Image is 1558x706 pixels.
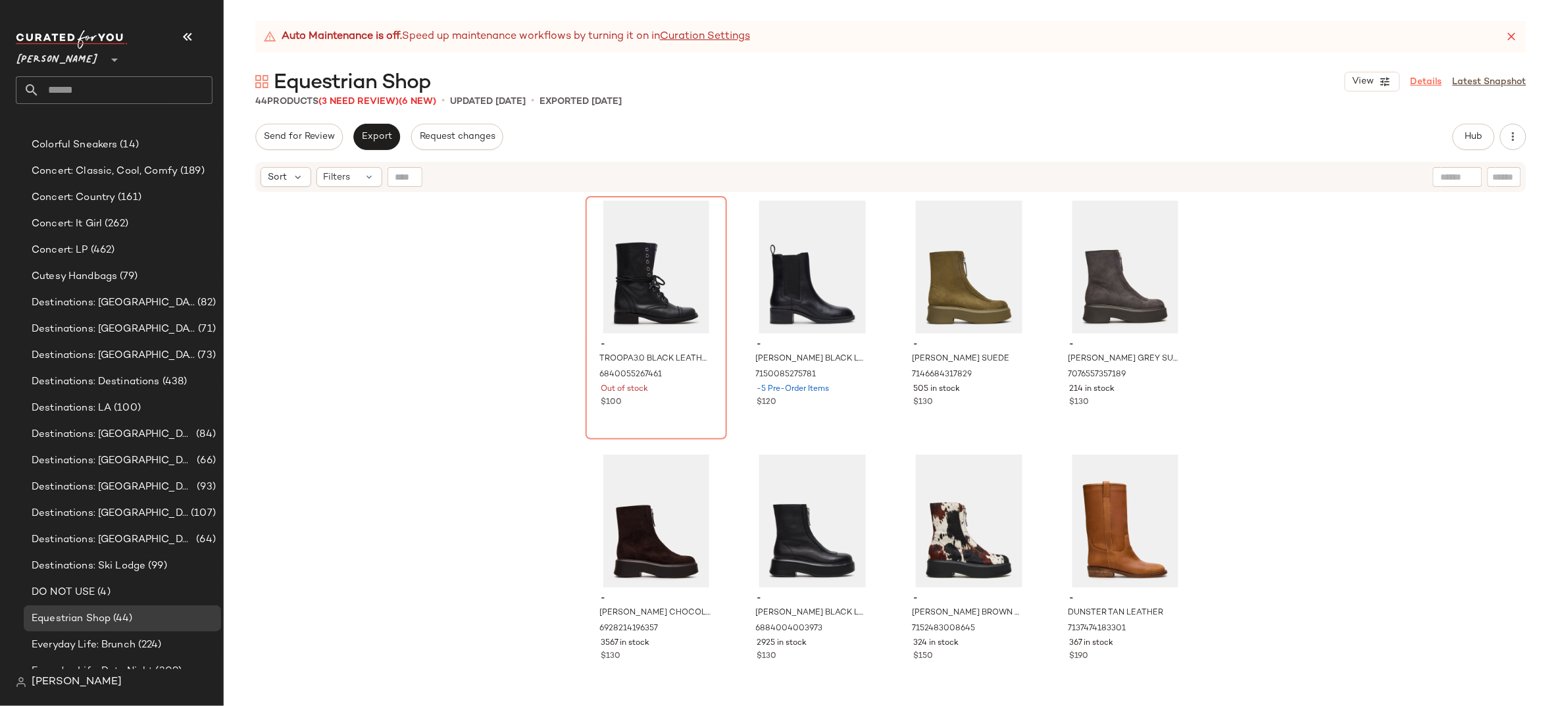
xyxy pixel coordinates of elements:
[757,397,777,409] span: $120
[32,190,115,205] span: Concert: Country
[1068,623,1126,635] span: 7137474183301
[32,322,195,337] span: Destinations: [GEOGRAPHIC_DATA]
[590,201,722,334] img: STEVEMADDEN_SHOES_TROOPA-3.0_BLACK-LEATHER_01.jpg
[95,585,110,600] span: (4)
[912,369,972,381] span: 7146684317829
[32,427,193,442] span: Destinations: [GEOGRAPHIC_DATA]
[324,170,351,184] span: Filters
[16,30,128,49] img: cfy_white_logo.C9jOOHJF.svg
[268,170,287,184] span: Sort
[757,384,830,395] span: -5 Pre-Order Items
[747,201,879,334] img: STEVEMADDEN_SHOES_KAPLAN_BLACK-LEATHER_01.jpg
[136,638,162,653] span: (224)
[160,374,188,390] span: (438)
[32,295,195,311] span: Destinations: [GEOGRAPHIC_DATA]
[540,95,622,109] p: Exported [DATE]
[419,132,495,142] span: Request changes
[912,623,975,635] span: 7152483008645
[274,70,432,96] span: Equestrian Shop
[590,455,722,588] img: STEVEMADDEN_SHOES_JONES_CHOCOLATE-BROWN-SUEDE_01.jpg
[32,453,194,468] span: Destinations: [GEOGRAPHIC_DATA]
[193,427,216,442] span: (84)
[111,611,133,626] span: (44)
[32,585,95,600] span: DO NOT USE
[756,607,867,619] span: [PERSON_NAME] BLACK LEATHER
[450,95,526,109] p: updated [DATE]
[195,348,216,363] span: (73)
[1411,75,1442,89] a: Details
[599,353,711,365] span: TROOPA3.0 BLACK LEATHER
[599,607,711,619] span: [PERSON_NAME] CHOCOLATE BROWN SUEDE
[361,132,392,142] span: Export
[913,339,1024,351] span: -
[601,638,649,649] span: 3567 in stock
[1465,132,1483,142] span: Hub
[32,611,111,626] span: Equestrian Shop
[32,664,153,679] span: Everyday Life: Date Night
[255,95,436,109] div: Products
[32,164,178,179] span: Concert: Classic, Cool, Comfy
[757,339,868,351] span: -
[1068,369,1126,381] span: 7076557357189
[32,401,111,416] span: Destinations: LA
[757,651,777,663] span: $130
[912,607,1023,619] span: [PERSON_NAME] BROWN COW PRINT
[1059,455,1192,588] img: STEVEMADDEN_SHOES_DUNSTER_TAN-LEATHER_01.jpg
[32,216,102,232] span: Concert: It Girl
[193,532,216,547] span: (64)
[599,623,658,635] span: 6928214196357
[747,455,879,588] img: STEVEMADDEN_SHOES_JONES_BLACK-LEATHER_01.jpg
[601,397,622,409] span: $100
[32,638,136,653] span: Everyday Life: Brunch
[531,93,534,109] span: •
[756,353,867,365] span: [PERSON_NAME] BLACK LEATHER
[601,593,712,605] span: -
[1070,638,1114,649] span: 367 in stock
[255,75,268,88] img: svg%3e
[411,124,503,150] button: Request changes
[1453,124,1495,150] button: Hub
[32,243,88,258] span: Concert: LP
[178,164,205,179] span: (189)
[599,369,662,381] span: 6840055267461
[32,674,122,690] span: [PERSON_NAME]
[399,97,436,107] span: (6 New)
[32,138,117,153] span: Colorful Sneakers
[1070,397,1090,409] span: $130
[16,677,26,688] img: svg%3e
[32,532,193,547] span: Destinations: [GEOGRAPHIC_DATA]
[102,216,128,232] span: (262)
[1070,384,1115,395] span: 214 in stock
[32,269,117,284] span: Cutesy Handbags
[601,651,620,663] span: $130
[111,401,141,416] span: (100)
[117,138,139,153] span: (14)
[660,29,750,45] a: Curation Settings
[32,348,195,363] span: Destinations: [GEOGRAPHIC_DATA]
[1070,339,1181,351] span: -
[32,559,145,574] span: Destinations: Ski Lodge
[282,29,402,45] strong: Auto Maintenance is off.
[1352,76,1374,87] span: View
[32,506,188,521] span: Destinations: [GEOGRAPHIC_DATA]
[353,124,400,150] button: Export
[32,480,194,495] span: Destinations: [GEOGRAPHIC_DATA]
[263,132,335,142] span: Send for Review
[88,243,115,258] span: (462)
[601,384,648,395] span: Out of stock
[903,201,1035,334] img: STEVEMADDEN_SHOES_JONES_OLIVE_01.jpg
[441,93,445,109] span: •
[263,29,750,45] div: Speed up maintenance workflows by turning it on in
[1068,353,1180,365] span: [PERSON_NAME] GREY SUEDE
[145,559,167,574] span: (99)
[756,623,823,635] span: 6884004003973
[913,593,1024,605] span: -
[188,506,216,521] span: (107)
[1059,201,1192,334] img: STEVEMADDEN_SHOES_JONES_GREY-SUEDE_01_5212c8f5-3873-41fe-b155-c05681f255c0.jpg
[115,190,141,205] span: (161)
[255,97,267,107] span: 44
[194,453,216,468] span: (66)
[601,339,712,351] span: -
[1453,75,1526,89] a: Latest Snapshot
[117,269,138,284] span: (79)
